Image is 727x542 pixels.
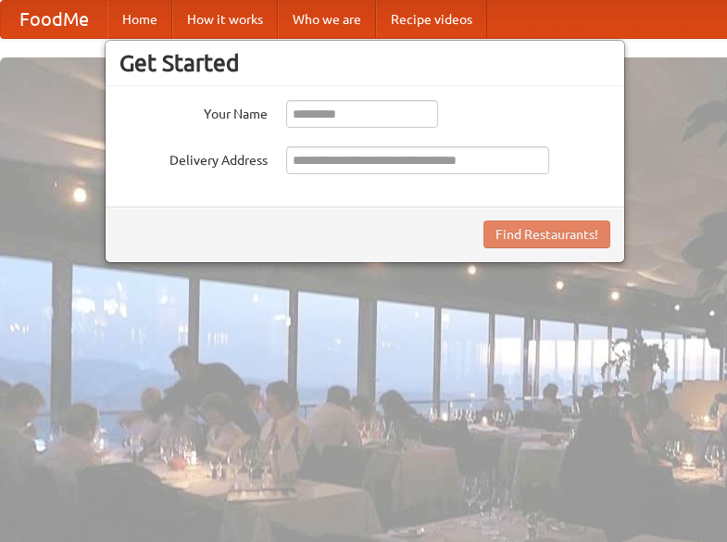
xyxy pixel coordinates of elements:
[107,1,172,38] a: Home
[376,1,487,38] a: Recipe videos
[172,1,278,38] a: How it works
[119,146,268,170] label: Delivery Address
[119,100,268,123] label: Your Name
[119,49,610,77] h3: Get Started
[278,1,376,38] a: Who we are
[483,221,610,248] button: Find Restaurants!
[1,1,107,38] a: FoodMe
